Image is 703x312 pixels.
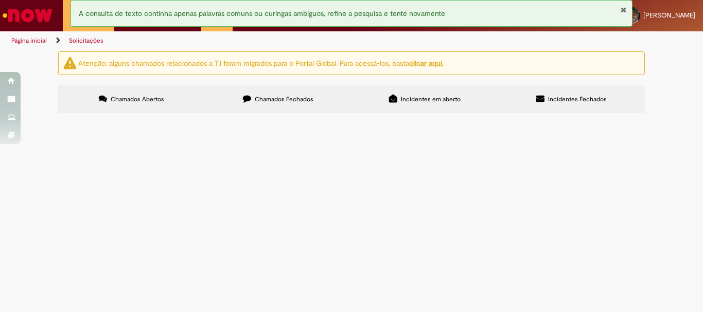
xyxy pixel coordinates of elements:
[78,58,444,67] ng-bind-html: Atenção: alguns chamados relacionados a T.I foram migrados para o Portal Global. Para acessá-los,...
[1,5,54,26] img: ServiceNow
[8,31,461,50] ul: Trilhas de página
[79,9,445,18] span: A consulta de texto continha apenas palavras comuns ou curingas ambíguos, refine a pesquisa e ten...
[620,6,627,14] button: Fechar Notificação
[255,95,313,103] span: Chamados Fechados
[409,58,444,67] a: clicar aqui.
[643,11,695,20] span: [PERSON_NAME]
[111,95,164,103] span: Chamados Abertos
[11,36,47,45] a: Página inicial
[401,95,461,103] span: Incidentes em aberto
[548,95,607,103] span: Incidentes Fechados
[69,36,103,45] a: Solicitações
